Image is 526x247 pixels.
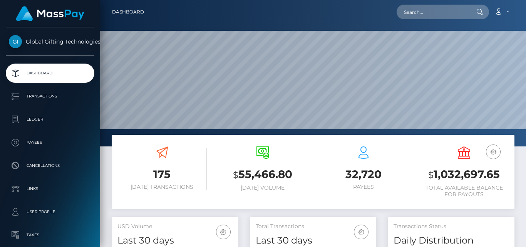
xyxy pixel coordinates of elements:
a: Links [6,179,94,198]
p: Dashboard [9,67,91,79]
small: $ [428,170,434,180]
p: User Profile [9,206,91,218]
h6: Payees [319,184,408,190]
a: Dashboard [112,4,144,20]
p: Links [9,183,91,195]
h3: 175 [117,167,207,182]
input: Search... [397,5,469,19]
img: MassPay Logo [16,6,84,21]
h3: 55,466.80 [218,167,308,183]
p: Payees [9,137,91,148]
h5: Total Transactions [256,223,371,230]
a: Cancellations [6,156,94,175]
h3: 32,720 [319,167,408,182]
h6: [DATE] Volume [218,185,308,191]
p: Transactions [9,91,91,102]
h3: 1,032,697.65 [420,167,509,183]
h6: Total Available Balance for Payouts [420,185,509,198]
a: Taxes [6,225,94,245]
p: Taxes [9,229,91,241]
a: Ledger [6,110,94,129]
h5: Transactions Status [394,223,509,230]
p: Cancellations [9,160,91,171]
h6: [DATE] Transactions [117,184,207,190]
p: Ledger [9,114,91,125]
a: Transactions [6,87,94,106]
a: User Profile [6,202,94,222]
a: Payees [6,133,94,152]
a: Dashboard [6,64,94,83]
span: Global Gifting Technologies Inc [6,38,94,45]
img: Global Gifting Technologies Inc [9,35,22,48]
small: $ [233,170,238,180]
h5: USD Volume [117,223,233,230]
